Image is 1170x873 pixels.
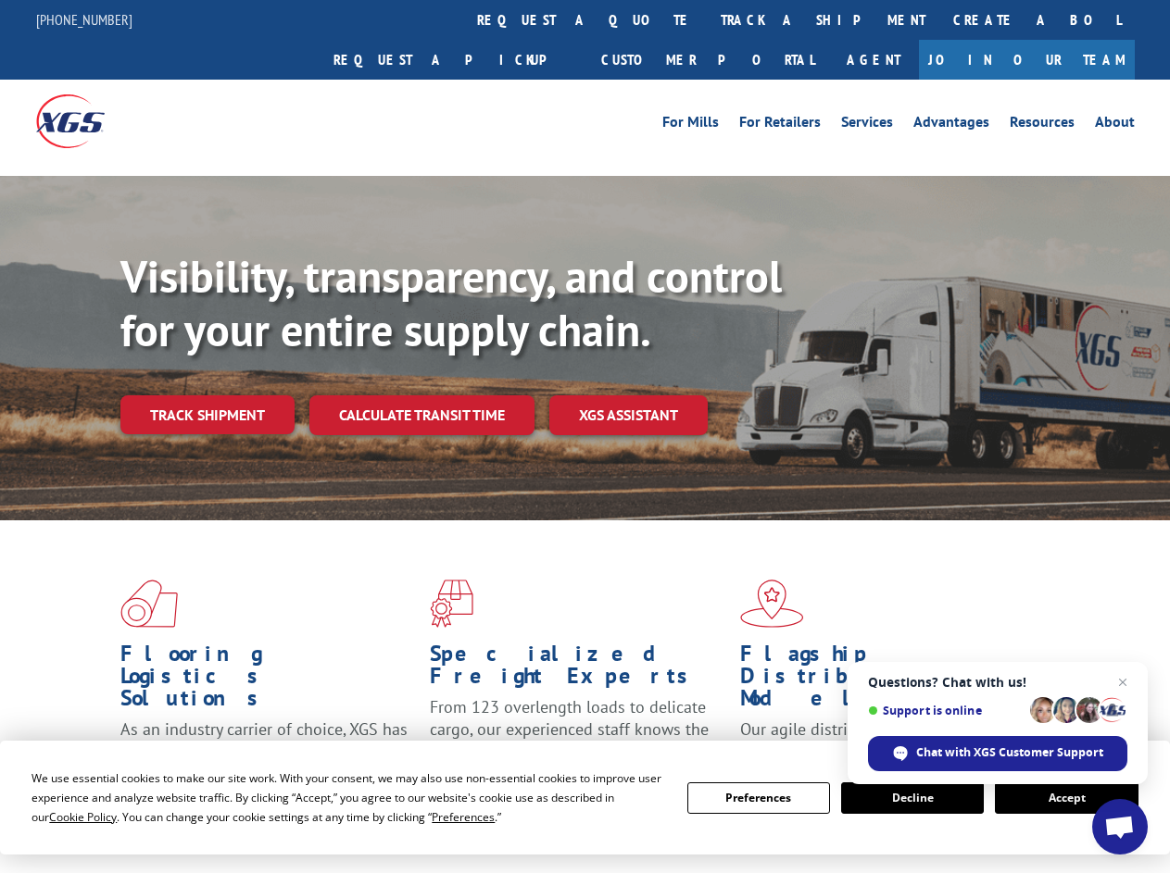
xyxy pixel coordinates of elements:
[995,782,1138,814] button: Accept
[587,40,828,80] a: Customer Portal
[430,642,725,696] h1: Specialized Freight Experts
[430,696,725,779] p: From 123 overlength loads to delicate cargo, our experienced staff knows the best way to move you...
[662,115,719,135] a: For Mills
[309,395,535,435] a: Calculate transit time
[868,675,1127,690] span: Questions? Chat with us!
[1010,115,1075,135] a: Resources
[841,782,984,814] button: Decline
[320,40,587,80] a: Request a pickup
[36,10,132,29] a: [PHONE_NUMBER]
[120,642,416,718] h1: Flooring Logistics Solutions
[1095,115,1135,135] a: About
[687,782,830,814] button: Preferences
[740,642,1036,718] h1: Flagship Distribution Model
[432,809,495,825] span: Preferences
[868,736,1127,771] span: Chat with XGS Customer Support
[1092,799,1148,854] a: Open chat
[916,744,1103,761] span: Chat with XGS Customer Support
[828,40,919,80] a: Agent
[841,115,893,135] a: Services
[31,768,664,827] div: We use essential cookies to make our site work. With your consent, we may also use non-essential ...
[120,395,295,434] a: Track shipment
[868,704,1024,717] span: Support is online
[430,580,473,628] img: xgs-icon-focused-on-flooring-red
[740,580,804,628] img: xgs-icon-flagship-distribution-model-red
[913,115,989,135] a: Advantages
[739,115,821,135] a: For Retailers
[120,718,408,784] span: As an industry carrier of choice, XGS has brought innovation and dedication to flooring logistics...
[740,718,1030,784] span: Our agile distribution network gives you nationwide inventory management on demand.
[49,809,117,825] span: Cookie Policy
[549,395,708,435] a: XGS ASSISTANT
[919,40,1135,80] a: Join Our Team
[120,247,782,358] b: Visibility, transparency, and control for your entire supply chain.
[120,580,178,628] img: xgs-icon-total-supply-chain-intelligence-red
